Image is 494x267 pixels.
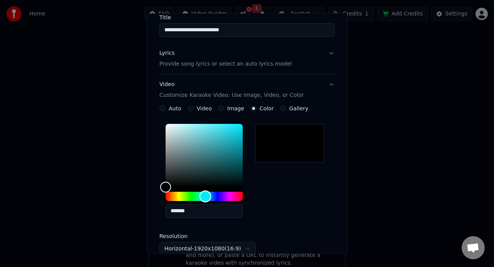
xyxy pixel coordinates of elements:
[159,74,335,105] button: VideoCustomize Karaoke Video: Use Image, Video, or Color
[159,15,335,20] label: Title
[159,49,174,57] div: Lyrics
[159,60,292,68] p: Provide song lyrics or select an auto lyrics model
[227,106,244,111] label: Image
[166,192,243,201] div: Hue
[159,233,237,239] label: Resolution
[289,106,308,111] label: Gallery
[169,106,181,111] label: Auto
[159,91,304,99] p: Customize Karaoke Video: Use Image, Video, or Color
[159,81,304,99] div: Video
[166,124,243,187] div: Color
[260,106,274,111] label: Color
[197,106,212,111] label: Video
[159,43,335,74] button: LyricsProvide song lyrics or select an auto lyrics model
